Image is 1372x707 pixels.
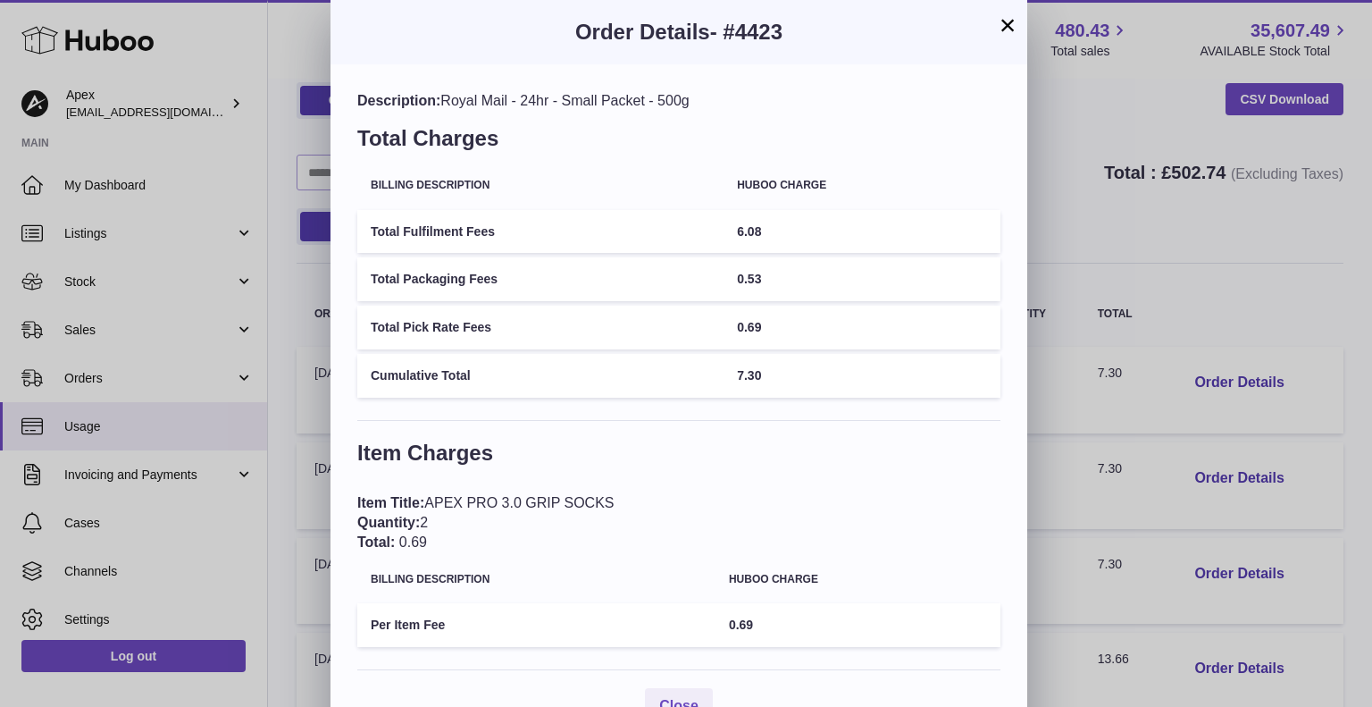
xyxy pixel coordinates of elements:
span: 7.30 [737,368,761,383]
h3: Total Charges [357,124,1000,162]
h3: Order Details [357,18,1000,46]
span: Item Title: [357,495,424,510]
div: Royal Mail - 24hr - Small Packet - 500g [357,91,1000,111]
span: 0.69 [737,320,761,334]
span: Total: [357,534,395,550]
td: Per Item Fee [357,603,715,647]
th: Billing Description [357,560,715,599]
td: Total Pick Rate Fees [357,306,724,349]
td: Cumulative Total [357,354,724,398]
th: Billing Description [357,166,724,205]
span: 0.69 [399,534,427,550]
span: 6.08 [737,224,761,239]
span: Description: [357,93,440,108]
span: Quantity: [357,515,420,530]
td: Total Fulfilment Fees [357,210,724,254]
h3: Item Charges [357,439,1000,476]
span: - #4423 [710,20,782,44]
div: APEX PRO 3.0 GRIP SOCKS 2 [357,493,1000,551]
span: 0.53 [737,272,761,286]
span: 0.69 [729,618,753,632]
th: Huboo charge [724,166,1000,205]
td: Total Packaging Fees [357,257,724,301]
th: Huboo charge [715,560,1000,599]
button: × [997,14,1018,36]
